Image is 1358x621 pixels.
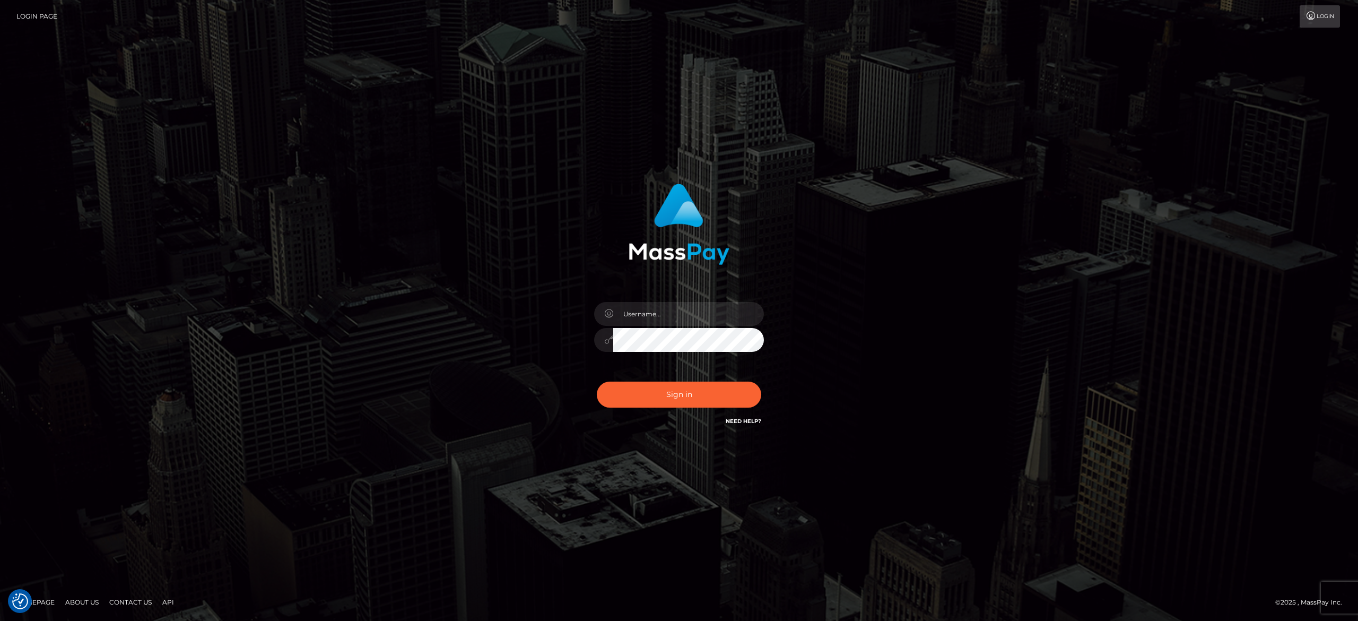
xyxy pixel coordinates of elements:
img: Revisit consent button [12,593,28,609]
a: Need Help? [726,418,761,425]
a: About Us [61,594,103,610]
a: Homepage [12,594,59,610]
button: Sign in [597,382,761,408]
input: Username... [613,302,764,326]
a: Contact Us [105,594,156,610]
button: Consent Preferences [12,593,28,609]
div: © 2025 , MassPay Inc. [1275,597,1350,608]
a: API [158,594,178,610]
a: Login [1300,5,1340,28]
a: Login Page [16,5,57,28]
img: MassPay Login [629,184,729,265]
